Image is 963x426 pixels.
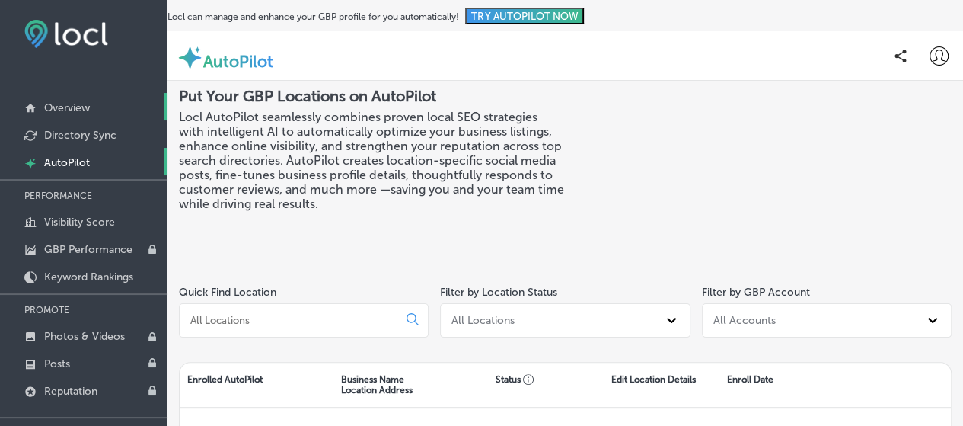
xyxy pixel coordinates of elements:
[44,101,90,114] p: Overview
[44,129,116,142] p: Directory Sync
[177,44,203,71] img: autopilot-icon
[702,286,810,299] label: Filter by GBP Account
[180,363,334,407] div: Enrolled AutoPilot
[179,110,566,211] h3: Locl AutoPilot seamlessly combines proven local SEO strategies with intelligent AI to automatical...
[643,87,952,261] iframe: Locl: AutoPilot Overview
[713,314,776,327] div: All Accounts
[179,286,276,299] label: Quick Find Location
[24,20,108,48] img: fda3e92497d09a02dc62c9cd864e3231.png
[44,271,133,283] p: Keyword Rankings
[189,313,394,327] input: All Locations
[44,216,115,229] p: Visibility Score
[440,286,557,299] label: Filter by Location Status
[44,156,90,169] p: AutoPilot
[488,363,604,407] div: Status
[334,363,489,407] div: Business Name Location Address
[203,52,273,71] label: AutoPilot
[465,8,584,24] button: TRY AUTOPILOT NOW
[44,243,132,256] p: GBP Performance
[604,363,719,407] div: Edit Location Details
[179,87,566,105] h2: Put Your GBP Locations on AutoPilot
[719,363,835,407] div: Enroll Date
[451,314,515,327] div: All Locations
[44,330,125,343] p: Photos & Videos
